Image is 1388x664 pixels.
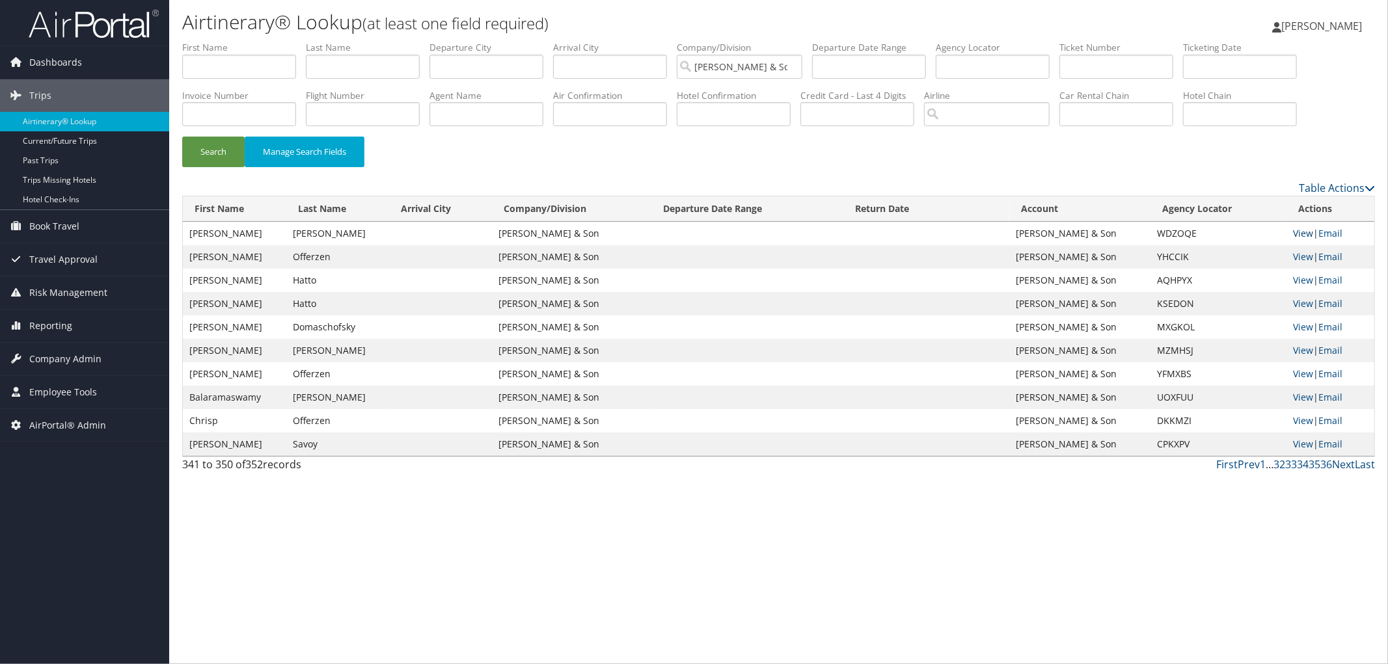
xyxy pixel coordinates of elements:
label: Ticket Number [1059,41,1183,54]
button: Manage Search Fields [245,137,364,167]
a: Table Actions [1299,181,1375,195]
small: (at least one field required) [362,12,549,34]
td: [PERSON_NAME] & Son [1009,315,1150,339]
td: | [1286,386,1374,409]
td: | [1286,269,1374,292]
td: | [1286,339,1374,362]
th: Account: activate to sort column ascending [1009,196,1150,222]
a: View [1293,344,1313,356]
label: Hotel Chain [1183,89,1307,102]
a: Email [1318,297,1342,310]
td: Hatto [286,269,390,292]
a: 36 [1320,457,1332,471]
a: View [1293,297,1313,310]
td: [PERSON_NAME] [183,292,286,315]
td: [PERSON_NAME] & Son [1009,245,1150,269]
td: Offerzen [286,362,390,386]
td: Offerzen [286,245,390,269]
td: YFMXBS [1150,362,1286,386]
a: Email [1318,414,1342,427]
td: AQHPYX [1150,269,1286,292]
a: 1 [1260,457,1266,471]
a: Last [1355,457,1375,471]
th: Departure Date Range: activate to sort column ascending [652,196,844,222]
span: Risk Management [29,276,107,309]
label: Car Rental Chain [1059,89,1183,102]
td: CPKXPV [1150,432,1286,456]
a: Email [1318,274,1342,286]
h1: Airtinerary® Lookup [182,8,977,36]
td: Balaramaswamy [183,386,286,409]
td: [PERSON_NAME] & Son [492,222,651,245]
label: Airline [924,89,1059,102]
label: Agency Locator [936,41,1059,54]
a: 34 [1297,457,1309,471]
span: Company Admin [29,343,102,375]
label: Departure City [429,41,553,54]
a: View [1293,321,1313,333]
td: [PERSON_NAME] [183,222,286,245]
td: [PERSON_NAME] & Son [492,339,651,362]
td: Domaschofsky [286,315,390,339]
td: [PERSON_NAME] & Son [1009,409,1150,432]
td: UOXFUU [1150,386,1286,409]
td: [PERSON_NAME] & Son [1009,292,1150,315]
span: [PERSON_NAME] [1281,19,1362,33]
td: [PERSON_NAME] & Son [492,362,651,386]
a: 32 [1273,457,1285,471]
a: Email [1318,367,1342,380]
td: WDZOQE [1150,222,1286,245]
td: | [1286,245,1374,269]
td: Hatto [286,292,390,315]
a: [PERSON_NAME] [1272,7,1375,46]
td: | [1286,362,1374,386]
td: DKKMZI [1150,409,1286,432]
span: Trips [29,79,51,112]
td: [PERSON_NAME] [183,339,286,362]
a: Next [1332,457,1355,471]
a: Prev [1238,457,1260,471]
td: Offerzen [286,409,390,432]
a: View [1293,367,1313,380]
label: Last Name [306,41,429,54]
td: | [1286,315,1374,339]
td: [PERSON_NAME] [286,222,390,245]
span: … [1266,457,1273,471]
td: [PERSON_NAME] & Son [1009,339,1150,362]
td: [PERSON_NAME] [286,339,390,362]
td: [PERSON_NAME] & Son [1009,432,1150,456]
span: AirPortal® Admin [29,409,106,442]
td: [PERSON_NAME] & Son [1009,269,1150,292]
span: Employee Tools [29,376,97,408]
a: Email [1318,391,1342,403]
td: [PERSON_NAME] & Son [492,269,651,292]
button: Search [182,137,245,167]
span: 352 [245,457,263,471]
th: Agency Locator: activate to sort column ascending [1150,196,1286,222]
td: | [1286,222,1374,245]
label: Departure Date Range [812,41,936,54]
td: | [1286,409,1374,432]
a: Email [1318,321,1342,333]
td: MZMHSJ [1150,339,1286,362]
td: [PERSON_NAME] & Son [492,292,651,315]
a: Email [1318,250,1342,263]
td: [PERSON_NAME] [183,269,286,292]
th: Arrival City: activate to sort column ascending [390,196,493,222]
label: Ticketing Date [1183,41,1307,54]
label: Agent Name [429,89,553,102]
img: airportal-logo.png [29,8,159,39]
span: Travel Approval [29,243,98,276]
label: First Name [182,41,306,54]
label: Hotel Confirmation [677,89,800,102]
span: Dashboards [29,46,82,79]
label: Arrival City [553,41,677,54]
span: Reporting [29,310,72,342]
a: First [1216,457,1238,471]
td: [PERSON_NAME] & Son [1009,362,1150,386]
a: View [1293,250,1313,263]
td: MXGKOL [1150,315,1286,339]
td: | [1286,292,1374,315]
a: View [1293,227,1313,239]
th: Return Date: activate to sort column ascending [843,196,1009,222]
